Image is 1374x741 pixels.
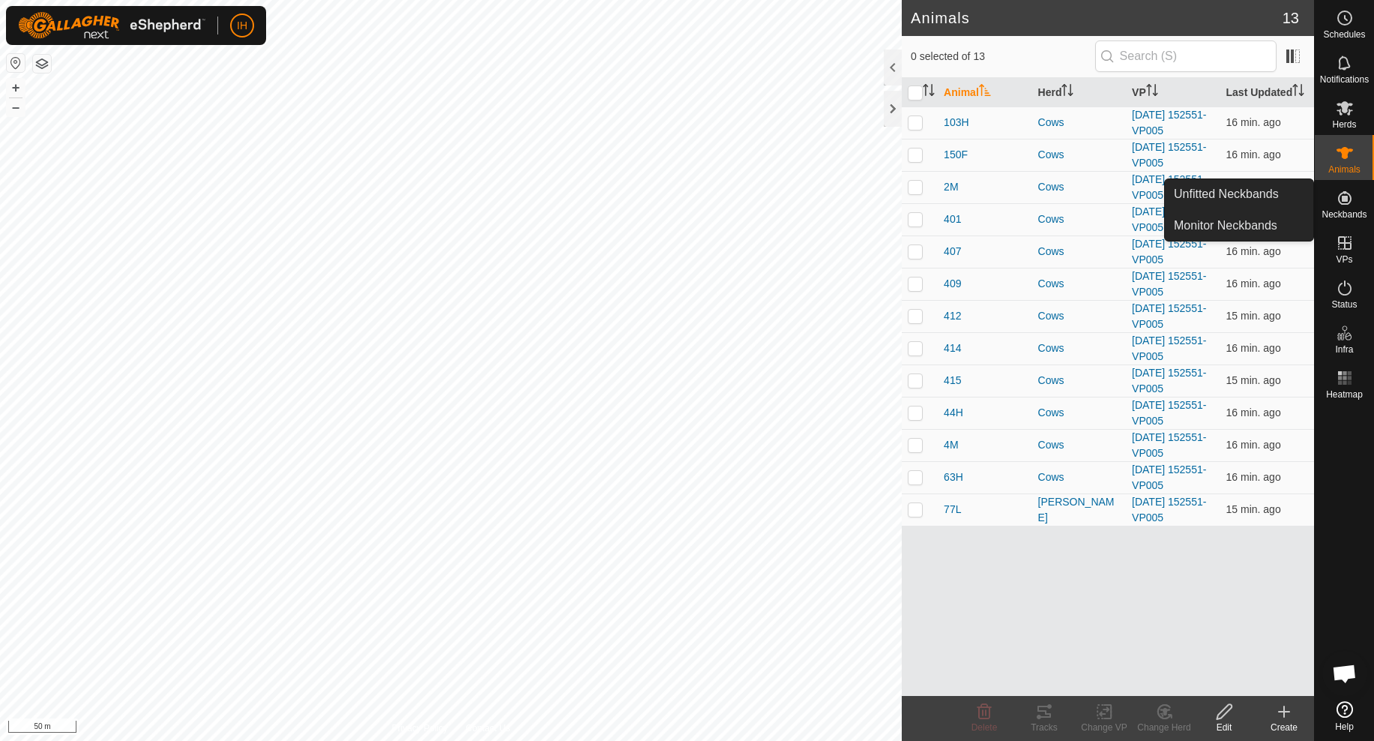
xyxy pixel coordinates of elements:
[1132,141,1206,169] a: [DATE] 152551-VP005
[1132,496,1206,523] a: [DATE] 152551-VP005
[1132,431,1206,459] a: [DATE] 152551-VP005
[237,18,247,34] span: IH
[1134,721,1194,734] div: Change Herd
[1323,30,1365,39] span: Schedules
[1032,78,1126,107] th: Herd
[1038,115,1120,130] div: Cows
[7,98,25,116] button: –
[7,79,25,97] button: +
[1038,437,1120,453] div: Cows
[944,179,958,195] span: 2M
[944,340,961,356] span: 414
[1226,310,1281,322] span: Sep 9, 2025, 2:07 PM
[1336,255,1352,264] span: VPs
[944,147,968,163] span: 150F
[18,12,205,39] img: Gallagher Logo
[1038,179,1120,195] div: Cows
[944,115,968,130] span: 103H
[944,437,958,453] span: 4M
[1254,721,1314,734] div: Create
[1038,469,1120,485] div: Cows
[1335,722,1354,731] span: Help
[944,244,961,259] span: 407
[1132,334,1206,362] a: [DATE] 152551-VP005
[1038,147,1120,163] div: Cows
[7,54,25,72] button: Reset Map
[1146,86,1158,98] p-sorticon: Activate to sort
[1132,238,1206,265] a: [DATE] 152551-VP005
[33,55,51,73] button: Map Layers
[1226,277,1281,289] span: Sep 9, 2025, 2:06 PM
[1038,340,1120,356] div: Cows
[944,405,963,421] span: 44H
[1174,185,1279,203] span: Unfitted Neckbands
[1038,308,1120,324] div: Cows
[1132,173,1206,201] a: [DATE] 152551-VP005
[1038,244,1120,259] div: Cows
[1226,116,1281,128] span: Sep 9, 2025, 2:06 PM
[923,86,935,98] p-sorticon: Activate to sort
[1038,373,1120,388] div: Cows
[911,9,1283,27] h2: Animals
[1328,165,1361,174] span: Animals
[1226,342,1281,354] span: Sep 9, 2025, 2:06 PM
[944,469,963,485] span: 63H
[1283,7,1299,29] span: 13
[979,86,991,98] p-sorticon: Activate to sort
[938,78,1031,107] th: Animal
[1165,211,1313,241] a: Monitor Neckbands
[392,721,448,735] a: Privacy Policy
[1038,405,1120,421] div: Cows
[1038,276,1120,292] div: Cows
[465,721,510,735] a: Contact Us
[1220,78,1314,107] th: Last Updated
[1226,439,1281,451] span: Sep 9, 2025, 2:06 PM
[1226,471,1281,483] span: Sep 9, 2025, 2:06 PM
[1194,721,1254,734] div: Edit
[1226,406,1281,418] span: Sep 9, 2025, 2:06 PM
[1226,503,1281,515] span: Sep 9, 2025, 2:07 PM
[1322,651,1367,696] div: Open chat
[944,308,961,324] span: 412
[1315,695,1374,737] a: Help
[1226,148,1281,160] span: Sep 9, 2025, 2:06 PM
[1132,302,1206,330] a: [DATE] 152551-VP005
[1332,120,1356,129] span: Herds
[1014,721,1074,734] div: Tracks
[1132,463,1206,491] a: [DATE] 152551-VP005
[1335,345,1353,354] span: Infra
[971,722,998,733] span: Delete
[944,502,961,517] span: 77L
[1038,211,1120,227] div: Cows
[1174,217,1277,235] span: Monitor Neckbands
[1226,245,1281,257] span: Sep 9, 2025, 2:06 PM
[1132,109,1206,136] a: [DATE] 152551-VP005
[1061,86,1073,98] p-sorticon: Activate to sort
[944,373,961,388] span: 415
[1132,367,1206,394] a: [DATE] 152551-VP005
[1226,374,1281,386] span: Sep 9, 2025, 2:06 PM
[1038,494,1120,526] div: [PERSON_NAME]
[944,276,961,292] span: 409
[1292,86,1304,98] p-sorticon: Activate to sort
[1322,210,1367,219] span: Neckbands
[944,211,961,227] span: 401
[1132,205,1206,233] a: [DATE] 152551-VP005
[1331,300,1357,309] span: Status
[1132,270,1206,298] a: [DATE] 152551-VP005
[1074,721,1134,734] div: Change VP
[911,49,1095,64] span: 0 selected of 13
[1095,40,1277,72] input: Search (S)
[1132,399,1206,427] a: [DATE] 152551-VP005
[1326,390,1363,399] span: Heatmap
[1126,78,1220,107] th: VP
[1320,75,1369,84] span: Notifications
[1165,179,1313,209] a: Unfitted Neckbands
